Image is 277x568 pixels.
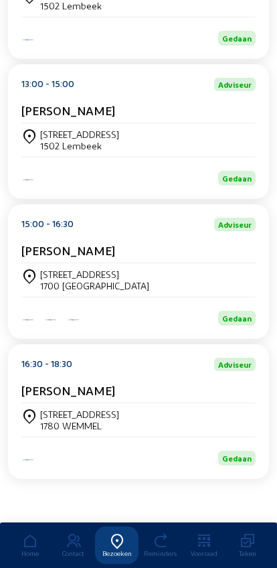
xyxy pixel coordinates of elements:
[67,318,80,322] img: Energy Protect Dak- & gevelrenovatie
[218,220,252,228] span: Adviseur
[218,360,252,368] span: Adviseur
[40,129,119,140] div: [STREET_ADDRESS]
[21,318,35,322] img: Iso Protect
[44,318,58,322] img: Energy Protect Ramen & Deuren
[52,526,95,564] a: Contact
[52,549,95,557] div: Contact
[218,80,252,88] span: Adviseur
[225,549,269,557] div: Taken
[222,173,252,183] span: Gedaan
[21,383,115,397] cam-card-title: [PERSON_NAME]
[21,243,115,257] cam-card-title: [PERSON_NAME]
[21,38,35,42] img: Energy Protect Ramen & Deuren
[40,140,119,151] div: 1502 Lembeek
[21,358,72,371] div: 16:30 - 18:30
[40,420,119,431] div: 1780 WEMMEL
[21,78,74,91] div: 13:00 - 15:00
[222,453,252,463] span: Gedaan
[40,280,149,291] div: 1700 [GEOGRAPHIC_DATA]
[182,526,225,564] a: Voorraad
[138,549,182,557] div: Reminders
[21,458,35,461] img: Energy Protect Ramen & Deuren
[95,526,138,564] a: Bezoeken
[40,269,149,280] div: [STREET_ADDRESS]
[21,103,115,117] cam-card-title: [PERSON_NAME]
[8,549,52,557] div: Home
[222,313,252,323] span: Gedaan
[40,409,119,420] div: [STREET_ADDRESS]
[21,218,74,231] div: 15:00 - 16:30
[182,549,225,557] div: Voorraad
[95,549,138,557] div: Bezoeken
[8,526,52,564] a: Home
[21,178,35,182] img: Energy Protect Ramen & Deuren
[138,526,182,564] a: Reminders
[225,526,269,564] a: Taken
[222,33,252,43] span: Gedaan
